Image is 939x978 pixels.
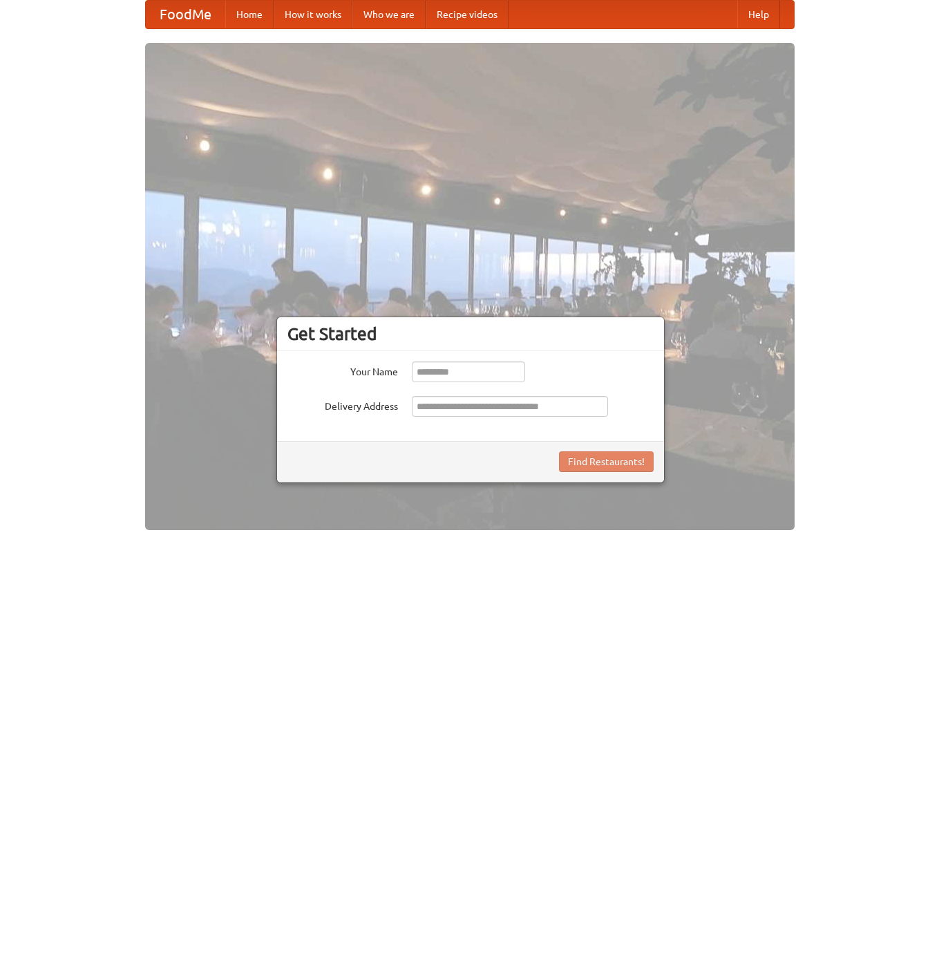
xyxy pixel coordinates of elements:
[426,1,509,28] a: Recipe videos
[287,396,398,413] label: Delivery Address
[146,1,225,28] a: FoodMe
[287,361,398,379] label: Your Name
[274,1,352,28] a: How it works
[352,1,426,28] a: Who we are
[287,323,654,344] h3: Get Started
[737,1,780,28] a: Help
[225,1,274,28] a: Home
[559,451,654,472] button: Find Restaurants!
